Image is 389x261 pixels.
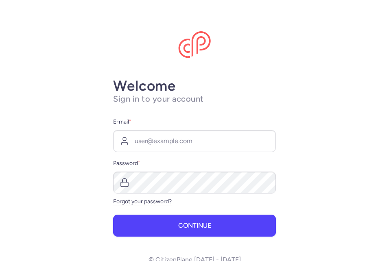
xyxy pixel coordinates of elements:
h1: Sign in to your account [113,94,276,104]
span: Continue [178,222,211,229]
a: Forgot your password? [113,198,172,205]
label: E-mail [113,117,276,127]
input: user@example.com [113,130,276,152]
img: CitizenPlane logo [178,31,211,58]
button: Continue [113,215,276,237]
strong: Welcome [113,77,176,94]
label: Password [113,159,276,168]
